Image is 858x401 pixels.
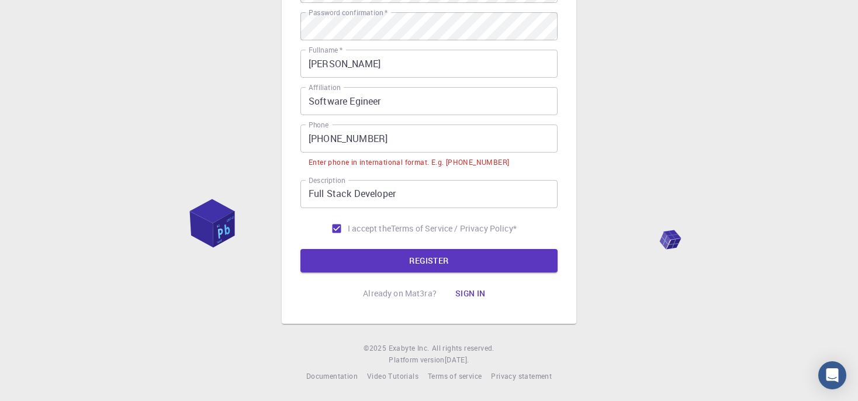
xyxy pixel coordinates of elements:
a: Exabyte Inc. [389,343,430,354]
a: Terms of service [428,371,482,382]
label: Password confirmation [309,8,388,18]
span: Exabyte Inc. [389,343,430,352]
a: [DATE]. [445,354,469,366]
span: Platform version [389,354,444,366]
span: I accept the [348,223,391,234]
label: Affiliation [309,82,340,92]
div: Open Intercom Messenger [818,361,846,389]
a: Privacy statement [491,371,552,382]
label: Fullname [309,45,342,55]
a: Terms of Service / Privacy Policy* [391,223,517,234]
button: Sign in [446,282,495,305]
span: Documentation [306,371,358,381]
span: [DATE] . [445,355,469,364]
label: Description [309,175,345,185]
span: © 2025 [364,343,388,354]
a: Video Tutorials [367,371,418,382]
span: Terms of service [428,371,482,381]
span: All rights reserved. [432,343,494,354]
p: Already on Mat3ra? [363,288,437,299]
span: Video Tutorials [367,371,418,381]
p: Terms of Service / Privacy Policy * [391,223,517,234]
a: Documentation [306,371,358,382]
span: Privacy statement [491,371,552,381]
div: Enter phone in international format. E.g. [PHONE_NUMBER] [309,157,509,168]
button: REGISTER [300,249,558,272]
label: Phone [309,120,328,130]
